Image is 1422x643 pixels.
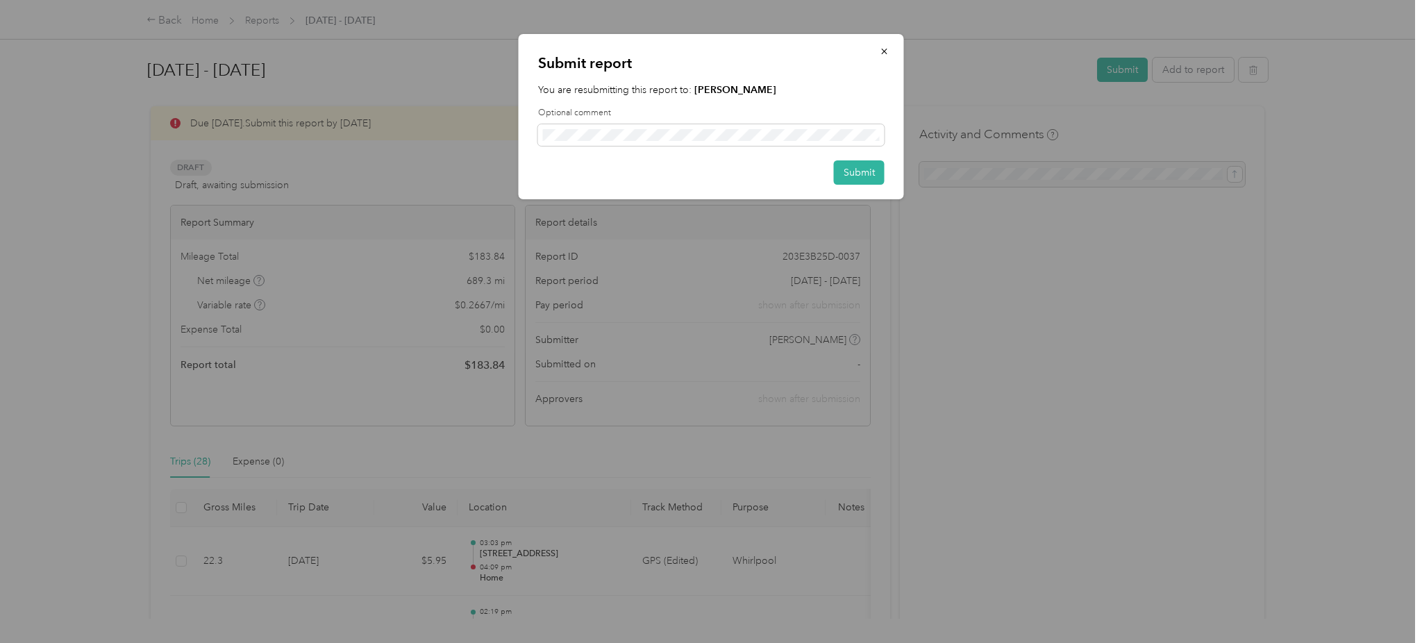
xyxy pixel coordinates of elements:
p: You are resubmitting this report to: [538,83,885,97]
iframe: Everlance-gr Chat Button Frame [1344,565,1422,643]
strong: [PERSON_NAME] [694,84,776,96]
p: Submit report [538,53,885,73]
button: Submit [834,160,885,185]
label: Optional comment [538,107,885,119]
